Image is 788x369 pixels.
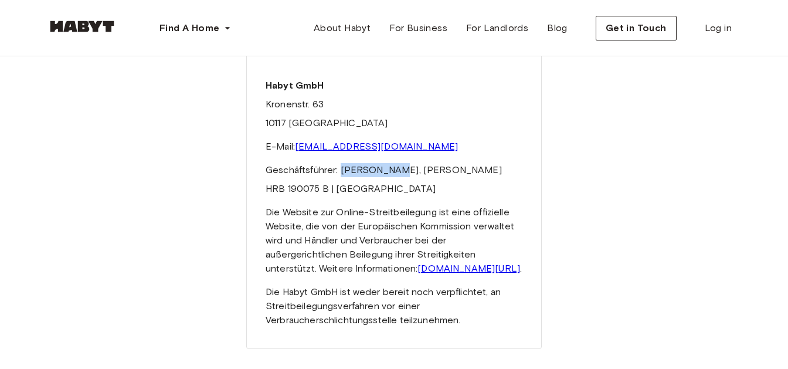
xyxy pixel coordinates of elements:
span: Get in Touch [606,21,667,35]
span: About Habyt [314,21,371,35]
p: E-Mail: [266,140,522,154]
p: Die Website zur Online-Streitbeilegung ist eine offizielle Website, die von der Europäischen Komm... [266,205,522,276]
p: Die Habyt GmbH ist weder bereit noch verpflichtet, an Streitbeilegungsverfahren vor einer Verbrau... [266,285,522,327]
p: Geschäftsführer: [PERSON_NAME], [PERSON_NAME] [266,163,522,177]
a: For Business [380,16,457,40]
span: Log in [705,21,732,35]
a: For Landlords [457,16,538,40]
strong: Habyt GmbH [266,80,324,91]
span: For Landlords [466,21,528,35]
button: Get in Touch [596,16,677,40]
img: Habyt [47,21,117,32]
span: Find A Home [159,21,219,35]
p: Kronenstr. 63 [266,97,522,111]
button: Find A Home [150,16,240,40]
span: Blog [547,21,568,35]
span: For Business [389,21,447,35]
p: HRB 190075 B | [GEOGRAPHIC_DATA] [266,182,522,196]
a: [EMAIL_ADDRESS][DOMAIN_NAME] [295,141,458,152]
a: Blog [538,16,577,40]
a: [DOMAIN_NAME][URL] [417,263,520,274]
a: Log in [695,16,741,40]
a: About Habyt [304,16,380,40]
p: 10117 [GEOGRAPHIC_DATA] [266,116,522,130]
